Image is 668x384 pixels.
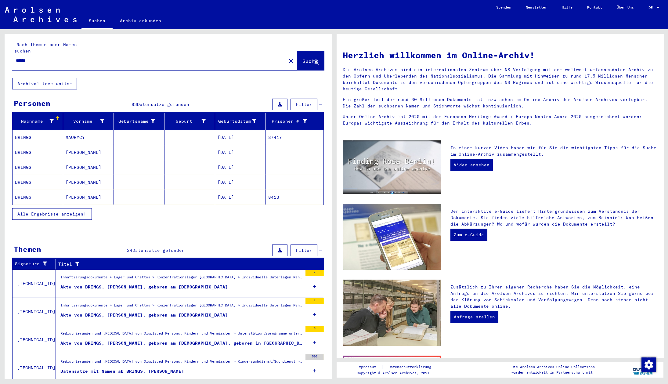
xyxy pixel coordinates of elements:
div: Titel [58,259,316,269]
button: Suche [297,51,324,70]
a: Impressum [357,364,381,370]
mat-header-cell: Geburtsdatum [215,113,266,130]
span: 83 [132,102,137,107]
div: Geburt‏ [167,116,215,126]
mat-cell: [DATE] [215,130,266,145]
button: Archival tree units [12,78,77,89]
p: Ein großer Teil der rund 30 Millionen Dokumente ist inzwischen im Online-Archiv der Arolsen Archi... [343,96,658,109]
span: Datensätze gefunden [137,102,189,107]
td: [TECHNICAL_ID] [13,298,56,326]
div: Nachname [15,116,63,126]
div: Geburtsname [116,116,164,126]
mat-header-cell: Prisoner # [266,113,323,130]
h1: Herzlich willkommen im Online-Archiv! [343,49,658,62]
div: Inhaftierungsdokumente > Lager und Ghettos > Konzentrationslager [GEOGRAPHIC_DATA] > Individuelle... [60,302,302,311]
div: 500 [305,354,324,360]
mat-header-cell: Geburt‏ [164,113,215,130]
td: [TECHNICAL_ID] [13,326,56,354]
span: DE [648,5,655,10]
img: Zustimmung ändern [641,357,656,372]
p: Zusätzlich zu Ihrer eigenen Recherche haben Sie die Möglichkeit, eine Anfrage an die Arolsen Arch... [450,284,657,310]
mat-cell: BRINGS [13,175,63,190]
a: Suchen [81,13,113,29]
div: Geburtsdatum [218,118,256,125]
p: Der interaktive e-Guide liefert Hintergrundwissen zum Verständnis der Dokumente. Sie finden viele... [450,208,657,227]
div: Signature [15,259,56,269]
mat-header-cell: Vorname [63,113,114,130]
span: Suche [302,58,318,64]
div: Vorname [66,116,114,126]
div: Zustimmung ändern [641,357,656,372]
div: Nachname [15,118,54,125]
mat-cell: MAURYCY [63,130,114,145]
p: Die Arolsen Archives Online-Collections [511,364,595,370]
td: [TECHNICAL_ID] [13,270,56,298]
img: inquiries.jpg [343,280,442,346]
mat-cell: BRINGS [13,130,63,145]
mat-icon: close [287,57,295,65]
div: 7 [305,270,324,276]
mat-cell: [DATE] [215,145,266,160]
div: Inhaftierungsdokumente > Lager und Ghettos > Konzentrationslager [GEOGRAPHIC_DATA] > Individuelle... [60,274,302,283]
img: eguide.jpg [343,204,442,270]
div: Titel [58,261,309,267]
p: Unser Online-Archiv ist 2020 mit dem European Heritage Award / Europa Nostra Award 2020 ausgezeic... [343,114,658,126]
mat-cell: [DATE] [215,175,266,190]
img: yv_logo.png [632,362,655,377]
p: Copyright © Arolsen Archives, 2021 [357,370,439,376]
div: Prisoner # [268,116,316,126]
span: Alle Ergebnisse anzeigen [17,211,83,217]
img: video.jpg [343,140,442,194]
mat-header-cell: Nachname [13,113,63,130]
div: Geburt‏ [167,118,206,125]
button: Clear [285,55,297,67]
div: Datensätze mit Namen ab BRINGS, [PERSON_NAME] [60,368,184,375]
mat-cell: [PERSON_NAME] [63,160,114,175]
button: Filter [291,99,317,110]
div: 2 [305,298,324,304]
span: Filter [296,102,312,107]
mat-cell: [PERSON_NAME] [63,175,114,190]
div: Akte von BRINGS, [PERSON_NAME], geboren am [DEMOGRAPHIC_DATA] [60,312,228,318]
button: Filter [291,245,317,256]
mat-cell: [PERSON_NAME] [63,190,114,205]
img: Arolsen_neg.svg [5,7,77,22]
div: Signature [15,261,48,267]
mat-header-cell: Geburtsname [114,113,164,130]
span: 24 [127,248,132,253]
div: Akte von BRINGS, [PERSON_NAME], geboren am [DEMOGRAPHIC_DATA], geboren in [GEOGRAPHIC_DATA] [60,340,302,346]
div: Vorname [66,118,104,125]
mat-cell: 87417 [266,130,323,145]
span: Filter [296,248,312,253]
div: Registrierungen und [MEDICAL_DATA] von Displaced Persons, Kindern und Vermissten > Unterstützungs... [60,331,302,339]
mat-cell: [PERSON_NAME] [63,145,114,160]
div: Geburtsdatum [218,116,265,126]
div: | [357,364,439,370]
div: Akte von BRINGS, [PERSON_NAME], geboren am [DEMOGRAPHIC_DATA] [60,284,228,290]
div: Personen [14,98,50,109]
div: 3 [305,326,324,332]
mat-cell: [DATE] [215,160,266,175]
mat-cell: 8413 [266,190,323,205]
a: Video ansehen [450,159,493,171]
mat-label: Nach Themen oder Namen suchen [14,42,77,54]
a: Anfrage stellen [450,311,498,323]
a: Archiv erkunden [113,13,168,28]
a: Zum e-Guide [450,229,487,241]
mat-cell: BRINGS [13,190,63,205]
mat-cell: BRINGS [13,160,63,175]
span: Datensätze gefunden [132,248,185,253]
button: Alle Ergebnisse anzeigen [12,208,92,220]
p: Die Arolsen Archives sind ein internationales Zentrum über NS-Verfolgung mit dem weltweit umfasse... [343,67,658,92]
div: Prisoner # [268,118,307,125]
mat-cell: [DATE] [215,190,266,205]
p: wurden entwickelt in Partnerschaft mit [511,370,595,375]
td: [TECHNICAL_ID] [13,354,56,382]
div: Registrierungen und [MEDICAL_DATA] von Displaced Persons, Kindern und Vermissten > Kindersuchdien... [60,359,302,367]
a: Datenschutzerklärung [384,364,439,370]
div: Geburtsname [116,118,155,125]
p: In einem kurzen Video haben wir für Sie die wichtigsten Tipps für die Suche im Online-Archiv zusa... [450,145,657,158]
div: Themen [14,244,41,255]
mat-cell: BRINGS [13,145,63,160]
